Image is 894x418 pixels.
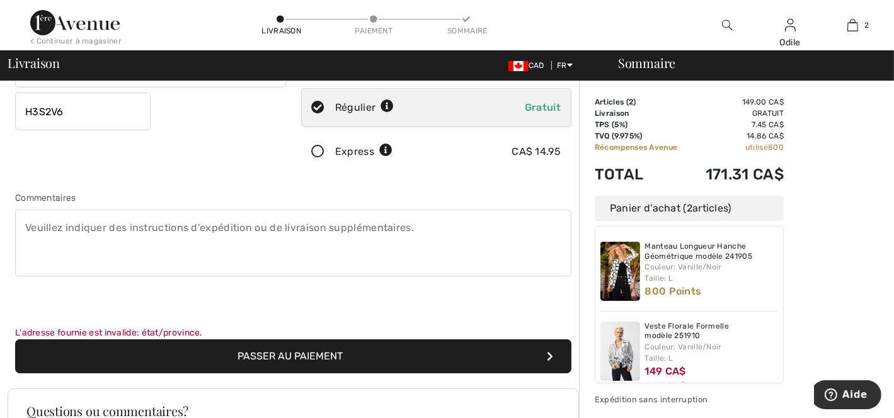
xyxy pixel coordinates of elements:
h3: Questions ou commentaires? [26,405,560,417]
div: Sommaire [447,25,485,37]
div: Paiement [355,25,393,37]
span: Gratuit [525,101,561,113]
div: Régulier [335,100,394,115]
span: CAD [508,61,549,70]
a: 2 [822,18,883,33]
img: Canadian Dollar [508,61,529,71]
div: Livraison [261,25,299,37]
td: Livraison [595,108,692,119]
span: 149 CA$ [645,365,686,377]
div: CA$ 14.95 [512,144,561,159]
span: FR [557,61,573,70]
input: Code Postal [15,93,151,130]
span: 2 [687,202,692,214]
img: Veste Florale Formelle modèle 251910 [600,322,640,381]
div: L'adresse fournie est invalide: état/province. [15,326,571,339]
td: TVQ (9.975%) [595,130,692,142]
a: Manteau Longueur Hanche Géométrique modèle 241905 [645,242,779,261]
span: 2 [629,98,633,106]
div: Express [335,144,393,159]
div: Expédition sans interruption [595,393,784,405]
img: Manteau Longueur Hanche Géométrique modèle 241905 [600,242,640,301]
td: Articles ( ) [595,96,692,108]
s: 249 CA$ [645,380,687,392]
span: 800 Points [645,285,702,297]
div: Panier d'achat ( articles) [595,196,784,221]
div: Odile [759,36,820,49]
span: 800 [768,143,784,152]
button: Passer au paiement [15,339,571,373]
a: Veste Florale Formelle modèle 251910 [645,322,779,341]
img: recherche [722,18,733,33]
td: TPS (5%) [595,119,692,130]
img: Mon panier [847,18,858,33]
div: Sommaire [603,57,886,69]
td: Total [595,153,692,196]
div: Couleur: Vanille/Noir Taille: L [645,261,779,284]
img: 1ère Avenue [30,10,120,35]
div: Couleur: Vanille/Noir Taille: L [645,341,779,364]
td: 149.00 CA$ [692,96,784,108]
div: < Continuer à magasiner [30,35,122,47]
td: Récompenses Avenue [595,142,692,153]
div: Commentaires [15,191,571,205]
a: Se connecter [785,19,796,31]
iframe: Ouvre un widget dans lequel vous pouvez trouver plus d’informations [814,380,881,412]
span: Livraison [8,57,60,69]
td: 14.86 CA$ [692,130,784,142]
span: 2 [864,20,869,31]
td: utilisé [692,142,784,153]
td: 171.31 CA$ [692,153,784,196]
td: 7.45 CA$ [692,119,784,130]
img: Mes infos [785,18,796,33]
td: Gratuit [692,108,784,119]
